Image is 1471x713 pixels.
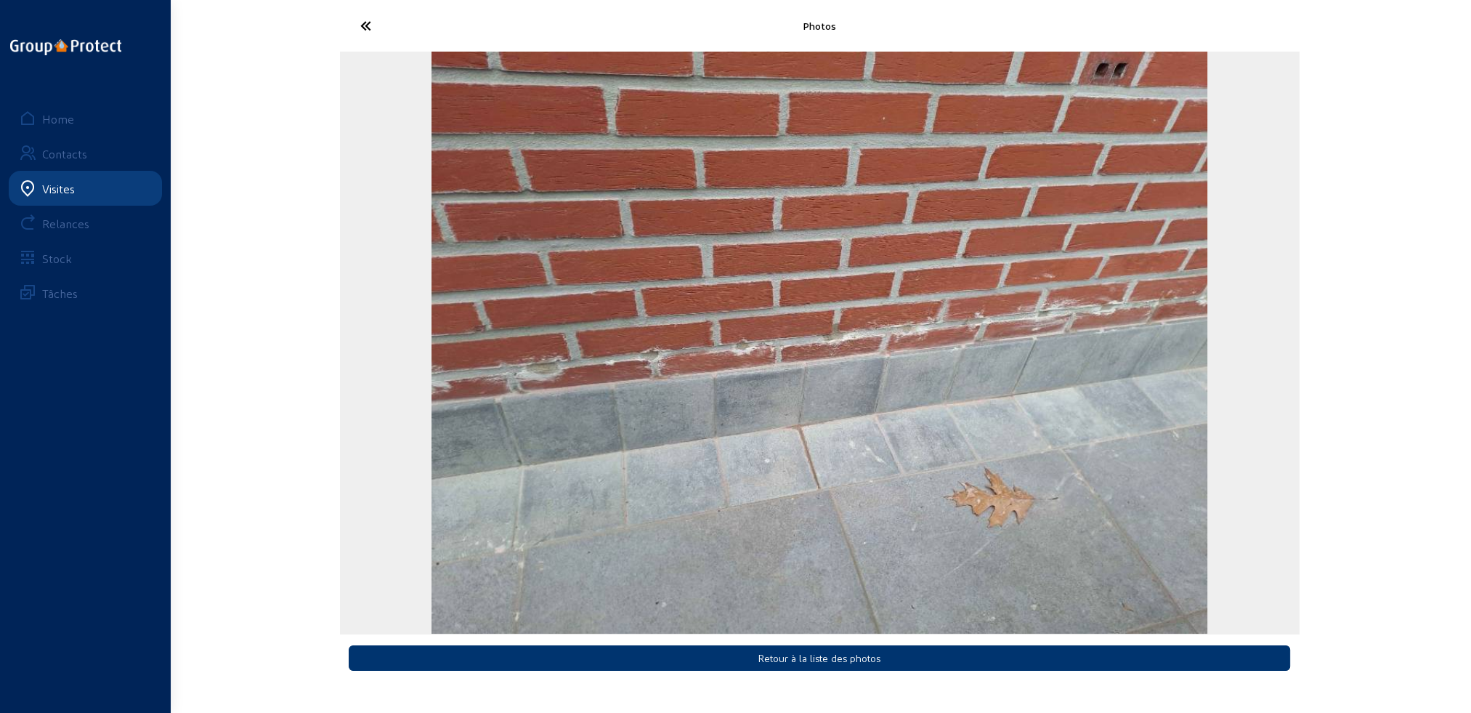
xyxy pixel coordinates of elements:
div: Home [42,112,74,126]
div: Visites [42,182,75,196]
div: Tâches [42,286,78,300]
div: Photos [500,20,1139,32]
div: Stock [42,251,72,265]
a: Stock [9,241,162,275]
button: Retour à la liste des photos [349,645,1290,671]
a: Relances [9,206,162,241]
img: logo-oneline.png [10,39,121,55]
a: Contacts [9,136,162,171]
div: Contacts [42,147,87,161]
a: Home [9,101,162,136]
div: Relances [42,217,89,230]
img: f3dd54c3-553c-50f2-47af-4b109d9ade68.jpeg [431,52,1207,634]
a: Visites [9,171,162,206]
swiper-slide: 1 / 1 [340,52,1299,634]
a: Tâches [9,275,162,310]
